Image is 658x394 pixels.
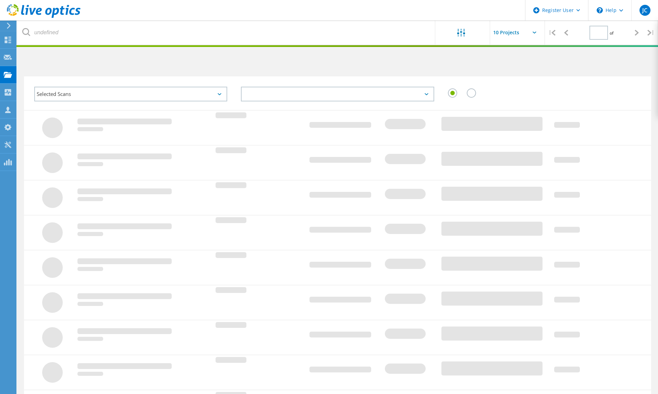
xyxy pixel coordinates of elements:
div: Selected Scans [34,87,227,101]
a: Live Optics Dashboard [7,14,81,19]
div: | [644,21,658,45]
input: undefined [17,21,436,45]
div: | [545,21,559,45]
svg: \n [597,7,603,13]
span: of [610,30,613,36]
span: JC [642,8,647,13]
